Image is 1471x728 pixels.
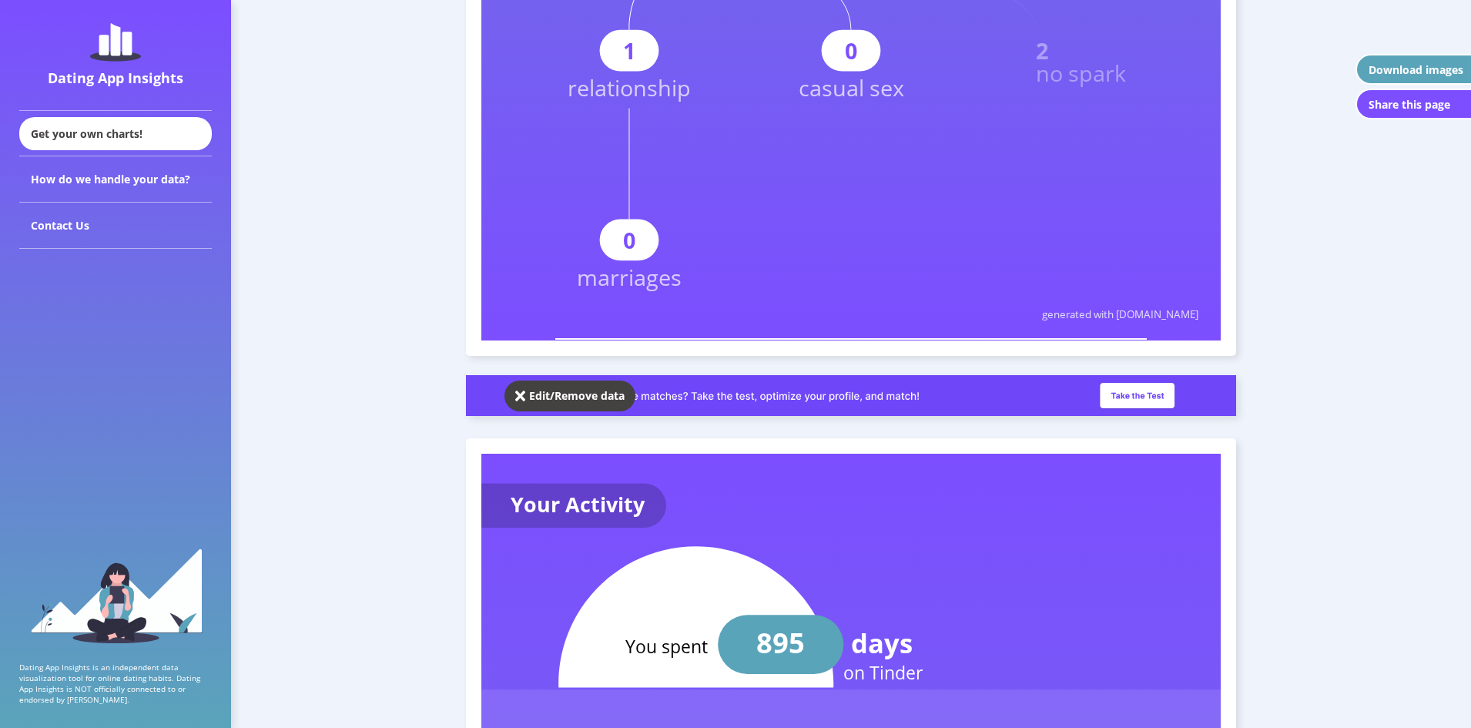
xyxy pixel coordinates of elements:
[851,625,913,661] text: days
[756,623,805,662] text: 895
[799,72,904,102] text: casual sex
[623,35,635,65] text: 1
[843,660,923,685] text: on Tinder
[504,381,635,411] button: Edit/Remove data
[577,262,682,292] text: marriages
[529,388,625,403] div: Edit/Remove data
[1369,97,1450,112] div: Share this page
[1042,307,1198,321] text: generated with [DOMAIN_NAME]
[515,388,526,404] img: close-solid-white.82ef6a3c.svg
[568,72,691,102] text: relationship
[23,69,208,87] div: Dating App Insights
[19,662,212,705] p: Dating App Insights is an independent data visualization tool for online dating habits. Dating Ap...
[19,203,212,249] div: Contact Us
[1355,54,1471,85] button: Download images
[625,634,708,659] text: You spent
[1369,62,1463,77] div: Download images
[1036,58,1126,88] text: no spark
[90,23,141,62] img: dating-app-insights-logo.5abe6921.svg
[511,490,645,518] text: Your Activity
[19,156,212,203] div: How do we handle your data?
[466,375,1236,416] img: roast_slim_banner.a2e79667.png
[1355,89,1471,119] button: Share this page
[19,117,212,150] div: Get your own charts!
[623,225,635,255] text: 0
[845,35,857,65] text: 0
[1036,35,1048,65] text: 2
[29,547,203,643] img: sidebar_girl.91b9467e.svg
